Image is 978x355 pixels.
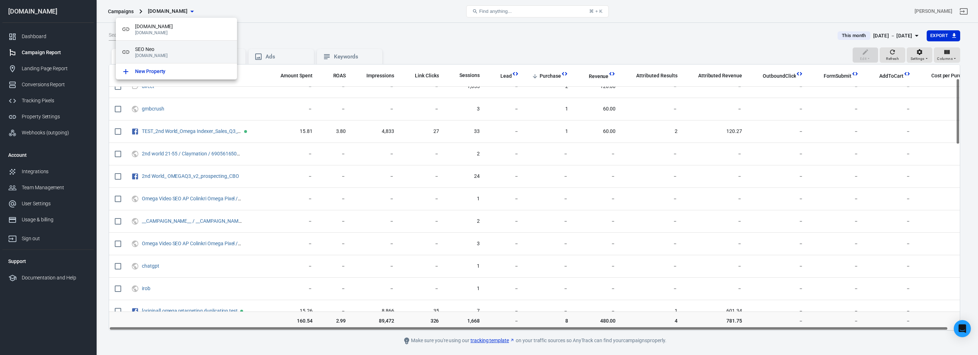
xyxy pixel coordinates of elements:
[954,320,971,337] div: Open Intercom Messenger
[116,63,237,79] a: New Property
[135,46,231,53] span: SEO Neo
[135,23,231,30] span: [DOMAIN_NAME]
[135,53,231,58] p: [DOMAIN_NAME]
[116,18,237,41] div: [DOMAIN_NAME][DOMAIN_NAME]
[135,30,231,35] p: [DOMAIN_NAME]
[135,68,165,75] p: New Property
[116,41,237,63] div: SEO Neo[DOMAIN_NAME]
